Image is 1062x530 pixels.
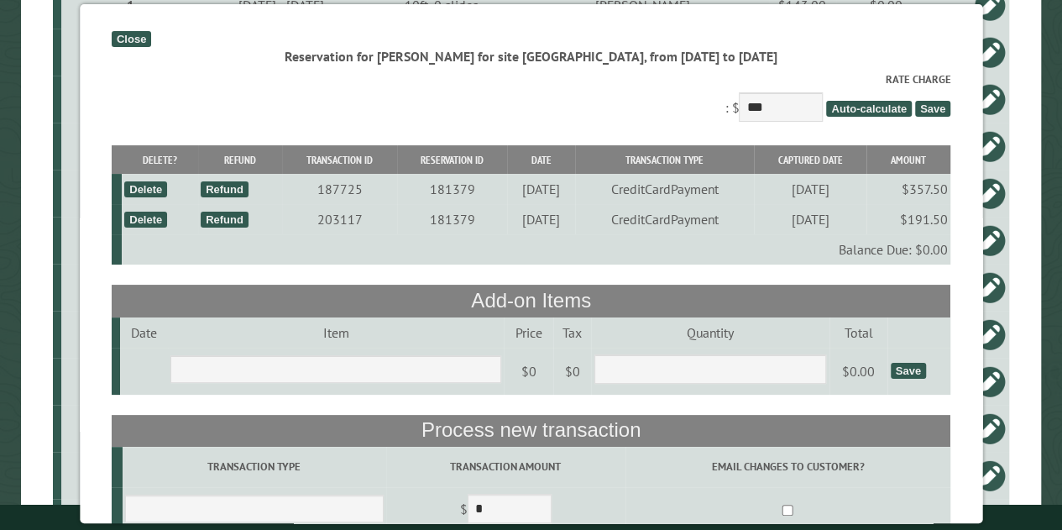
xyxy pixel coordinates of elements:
[112,31,151,47] div: Close
[122,145,198,175] th: Delete?
[68,373,193,390] div: 19
[575,145,754,175] th: Transaction Type
[826,101,912,117] span: Auto-calculate
[68,232,193,249] div: 21
[507,145,575,175] th: Date
[120,317,168,348] td: Date
[68,44,193,60] div: 3
[125,459,383,475] label: Transaction Type
[507,174,575,204] td: [DATE]
[201,181,248,197] div: Refund
[397,204,507,234] td: 181379
[112,47,950,66] div: Reservation for [PERSON_NAME] for site [GEOGRAPHIC_DATA], from [DATE] to [DATE]
[915,101,950,117] span: Save
[575,174,754,204] td: CreditCardPayment
[754,174,866,204] td: [DATE]
[122,234,950,265] td: Balance Due: $0.00
[575,204,754,234] td: CreditCardPayment
[68,467,193,484] div: 13
[591,317,829,348] td: Quantity
[397,174,507,204] td: 181379
[198,145,282,175] th: Refund
[68,185,193,202] div: 18
[829,317,888,348] td: Total
[68,420,193,437] div: 15
[507,204,575,234] td: [DATE]
[829,348,888,395] td: $0.00
[553,348,591,395] td: $0
[754,145,866,175] th: Captured Date
[397,145,507,175] th: Reservation ID
[124,212,167,228] div: Delete
[282,145,397,175] th: Transaction ID
[112,71,950,87] label: Rate Charge
[112,415,950,447] th: Process new transaction
[282,204,397,234] td: 203117
[112,285,950,317] th: Add-on Items
[866,174,950,204] td: $357.50
[68,138,193,155] div: 14
[866,145,950,175] th: Amount
[504,317,553,348] td: Price
[628,459,948,475] label: Email changes to customer?
[553,317,591,348] td: Tax
[504,348,553,395] td: $0
[68,279,193,296] div: 24
[168,317,504,348] td: Item
[754,204,866,234] td: [DATE]
[68,91,193,108] div: 17
[890,363,925,379] div: Save
[282,174,397,204] td: 187725
[68,326,193,343] div: Quartz Inn
[866,204,950,234] td: $191.50
[112,71,950,126] div: : $
[201,212,248,228] div: Refund
[124,181,167,197] div: Delete
[389,459,622,475] label: Transaction Amount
